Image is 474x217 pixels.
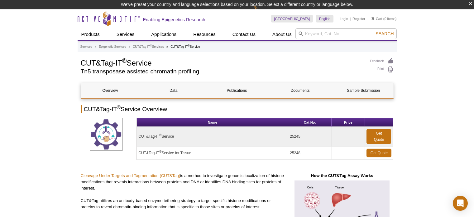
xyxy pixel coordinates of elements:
[371,15,397,22] li: (0 items)
[81,105,394,113] h2: CUT&Tag-IT Service Overview
[334,83,393,98] a: Sample Submission
[269,28,295,40] a: About Us
[295,28,397,39] input: Keyword, Cat. No.
[81,173,180,178] a: Cleavage Under Targets and Tagmentation (CUT&Tag)
[122,57,127,64] sup: ®
[340,17,348,21] a: Login
[81,173,286,191] p: is a method to investigate genomic localization of histone modifications that reveals interaction...
[370,66,394,73] a: Print
[150,44,152,47] sup: ®
[271,83,329,98] a: Documents
[78,28,103,40] a: Products
[189,28,219,40] a: Resources
[288,118,332,127] th: Cat No.
[370,58,394,65] a: Feedback
[376,31,394,36] span: Search
[129,45,131,48] li: »
[159,150,161,153] sup: ®
[81,58,364,67] h1: CUT&Tag-IT Service
[316,15,333,22] a: English
[147,28,180,40] a: Applications
[350,15,351,22] li: |
[254,5,270,19] img: Change Here
[144,83,203,98] a: Data
[288,127,332,146] td: 25245
[81,198,286,210] p: CUT&Tag utilizes an antibody-based enzyme tethering strategy to target specific histone modificat...
[159,133,161,137] sup: ®
[80,44,92,50] a: Services
[166,45,168,48] li: »
[81,69,364,74] h2: Tn5 transposase assisted chromatin profiling
[90,118,122,151] img: CUT&Tag Service
[81,83,140,98] a: Overview
[95,45,97,48] li: »
[271,15,313,22] a: [GEOGRAPHIC_DATA]
[99,44,126,50] a: Epigenetic Services
[374,31,395,37] button: Search
[188,44,190,47] sup: ®
[229,28,259,40] a: Contact Us
[366,149,391,157] a: Get Quote
[137,146,288,160] td: CUT&Tag-IT Service for Tissue
[133,44,164,50] a: CUT&Tag-IT®Services
[137,118,288,127] th: Name
[170,45,200,48] li: CUT&Tag-IT Service
[137,127,288,146] td: CUT&Tag-IT Service
[366,129,391,144] a: Get Quote
[113,28,138,40] a: Services
[371,17,374,20] img: Your Cart
[352,17,365,21] a: Register
[332,118,365,127] th: Price
[371,17,382,21] a: Cart
[453,196,468,211] div: Open Intercom Messenger
[311,173,373,178] strong: How the CUT&Tag Assay Works
[143,17,205,22] h2: Enabling Epigenetics Research
[117,105,121,110] sup: ®
[208,83,266,98] a: Publications
[288,146,332,160] td: 25248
